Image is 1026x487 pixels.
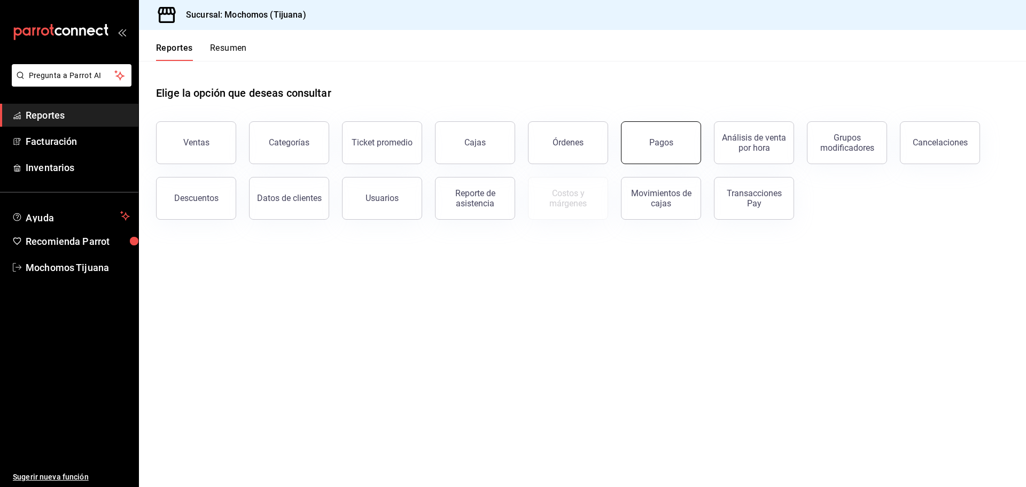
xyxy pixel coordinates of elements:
div: navigation tabs [156,43,247,61]
span: Mochomos Tijuana [26,260,130,275]
button: Análisis de venta por hora [714,121,794,164]
button: Resumen [210,43,247,61]
button: Descuentos [156,177,236,220]
button: Reporte de asistencia [435,177,515,220]
button: Reportes [156,43,193,61]
span: Reportes [26,108,130,122]
div: Cancelaciones [913,137,968,148]
span: Ayuda [26,210,116,222]
div: Análisis de venta por hora [721,133,787,153]
button: Transacciones Pay [714,177,794,220]
div: Datos de clientes [257,193,322,203]
span: Facturación [26,134,130,149]
a: Cajas [435,121,515,164]
h1: Elige la opción que deseas consultar [156,85,331,101]
div: Pagos [649,137,673,148]
button: Ticket promedio [342,121,422,164]
button: open_drawer_menu [118,28,126,36]
span: Sugerir nueva función [13,471,130,483]
div: Movimientos de cajas [628,188,694,208]
a: Pregunta a Parrot AI [7,78,131,89]
span: Recomienda Parrot [26,234,130,249]
span: Pregunta a Parrot AI [29,70,115,81]
div: Categorías [269,137,309,148]
button: Movimientos de cajas [621,177,701,220]
div: Reporte de asistencia [442,188,508,208]
span: Inventarios [26,160,130,175]
div: Cajas [464,136,486,149]
div: Descuentos [174,193,219,203]
div: Usuarios [366,193,399,203]
button: Pregunta a Parrot AI [12,64,131,87]
div: Transacciones Pay [721,188,787,208]
div: Ticket promedio [352,137,413,148]
button: Órdenes [528,121,608,164]
button: Datos de clientes [249,177,329,220]
div: Costos y márgenes [535,188,601,208]
button: Grupos modificadores [807,121,887,164]
div: Órdenes [553,137,584,148]
div: Grupos modificadores [814,133,880,153]
button: Categorías [249,121,329,164]
button: Usuarios [342,177,422,220]
h3: Sucursal: Mochomos (Tijuana) [177,9,306,21]
button: Contrata inventarios para ver este reporte [528,177,608,220]
button: Pagos [621,121,701,164]
button: Cancelaciones [900,121,980,164]
button: Ventas [156,121,236,164]
div: Ventas [183,137,209,148]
